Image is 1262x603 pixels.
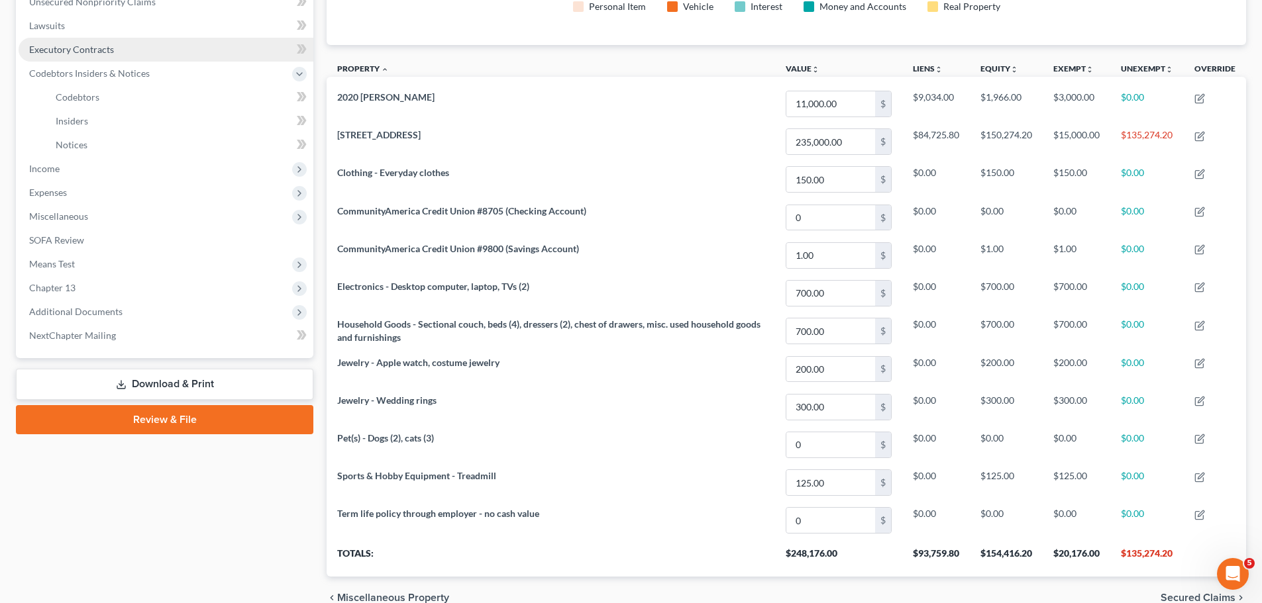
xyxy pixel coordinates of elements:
[1086,66,1094,73] i: unfold_more
[337,129,421,140] span: [STREET_ADDRESS]
[875,318,891,344] div: $
[970,426,1043,463] td: $0.00
[381,66,389,73] i: expand_less
[875,394,891,420] div: $
[786,91,875,116] input: 0.00
[970,85,1043,122] td: $1,966.00
[1217,558,1249,590] iframe: Intercom live chat
[970,350,1043,388] td: $200.00
[875,470,891,495] div: $
[1043,502,1110,539] td: $0.00
[902,502,970,539] td: $0.00
[1121,64,1173,73] a: Unexemptunfold_more
[1043,236,1110,274] td: $1.00
[337,508,539,519] span: Term life policy through employer - no cash value
[29,306,123,317] span: Additional Documents
[29,163,60,174] span: Income
[786,243,875,268] input: 0.00
[902,85,970,122] td: $9,034.00
[786,167,875,192] input: 0.00
[337,470,496,481] span: Sports & Hobby Equipment - Treadmill
[1236,592,1246,603] i: chevron_right
[970,123,1043,161] td: $150,274.20
[45,109,313,133] a: Insiders
[875,91,891,116] div: $
[1110,236,1184,274] td: $0.00
[786,432,875,457] input: 0.00
[1110,350,1184,388] td: $0.00
[1110,388,1184,426] td: $0.00
[29,234,84,246] span: SOFA Review
[1161,592,1236,603] span: Secured Claims
[935,66,943,73] i: unfold_more
[902,312,970,349] td: $0.00
[56,115,88,126] span: Insiders
[19,324,313,348] a: NextChapter Mailing
[970,161,1043,199] td: $150.00
[1110,463,1184,501] td: $0.00
[29,44,114,55] span: Executory Contracts
[902,123,970,161] td: $84,725.80
[980,64,1018,73] a: Equityunfold_more
[327,539,775,577] th: Totals:
[1043,539,1110,577] th: $20,176.00
[1053,64,1094,73] a: Exemptunfold_more
[1110,312,1184,349] td: $0.00
[1110,85,1184,122] td: $0.00
[337,167,449,178] span: Clothing - Everyday clothes
[337,64,389,73] a: Property expand_less
[786,64,819,73] a: Valueunfold_more
[337,91,435,103] span: 2020 [PERSON_NAME]
[875,281,891,306] div: $
[337,281,529,292] span: Electronics - Desktop computer, laptop, TVs (2)
[913,64,943,73] a: Liensunfold_more
[1043,123,1110,161] td: $15,000.00
[1110,502,1184,539] td: $0.00
[786,394,875,420] input: 0.00
[875,167,891,192] div: $
[1043,274,1110,312] td: $700.00
[1110,539,1184,577] th: $135,274.20
[875,432,891,457] div: $
[45,85,313,109] a: Codebtors
[970,502,1043,539] td: $0.00
[29,330,116,341] span: NextChapter Mailing
[970,236,1043,274] td: $1.00
[337,205,586,216] span: CommunityAmerica Credit Union #8705 (Checking Account)
[1110,161,1184,199] td: $0.00
[970,199,1043,236] td: $0.00
[1043,161,1110,199] td: $150.00
[337,394,437,406] span: Jewelry - Wedding rings
[902,350,970,388] td: $0.00
[1043,350,1110,388] td: $200.00
[1110,426,1184,463] td: $0.00
[970,463,1043,501] td: $125.00
[337,318,761,343] span: Household Goods - Sectional couch, beds (4), dressers (2), chest of drawers, misc. used household...
[786,508,875,533] input: 0.00
[1165,66,1173,73] i: unfold_more
[337,357,500,368] span: Jewelry - Apple watch, costume jewelry
[1010,66,1018,73] i: unfold_more
[902,199,970,236] td: $0.00
[1110,274,1184,312] td: $0.00
[875,205,891,230] div: $
[337,592,449,603] span: Miscellaneous Property
[970,274,1043,312] td: $700.00
[775,539,902,577] th: $248,176.00
[19,14,313,38] a: Lawsuits
[1043,199,1110,236] td: $0.00
[16,369,313,400] a: Download & Print
[786,357,875,382] input: 0.00
[970,388,1043,426] td: $300.00
[19,228,313,252] a: SOFA Review
[786,205,875,230] input: 0.00
[1043,85,1110,122] td: $3,000.00
[29,210,88,222] span: Miscellaneous
[902,463,970,501] td: $0.00
[875,508,891,533] div: $
[786,281,875,306] input: 0.00
[902,236,970,274] td: $0.00
[29,258,75,269] span: Means Test
[56,91,99,103] span: Codebtors
[337,432,434,443] span: Pet(s) - Dogs (2), cats (3)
